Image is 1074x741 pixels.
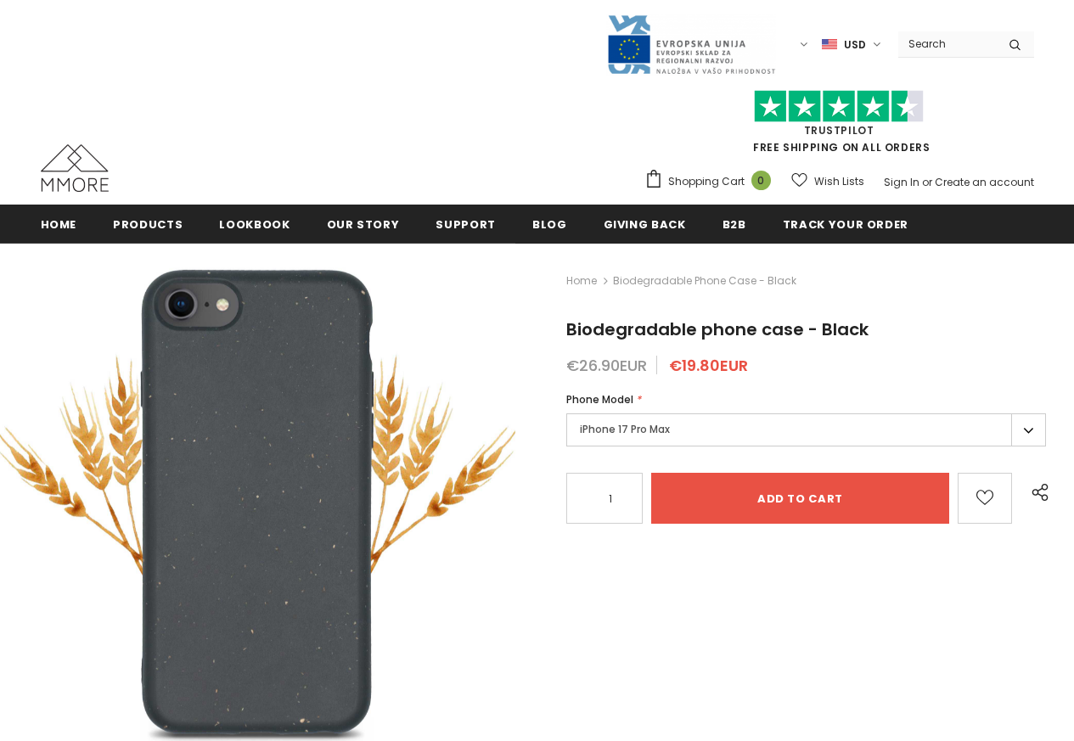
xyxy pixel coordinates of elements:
[566,413,1046,446] label: iPhone 17 Pro Max
[113,216,183,233] span: Products
[669,355,748,376] span: €19.80EUR
[41,205,77,243] a: Home
[219,205,290,243] a: Lookbook
[651,473,949,524] input: Add to cart
[327,205,400,243] a: Our Story
[723,205,746,243] a: B2B
[566,355,647,376] span: €26.90EUR
[844,36,866,53] span: USD
[41,216,77,233] span: Home
[604,205,686,243] a: Giving back
[606,14,776,76] img: Javni Razpis
[668,173,745,190] span: Shopping Cart
[804,123,874,138] a: Trustpilot
[327,216,400,233] span: Our Story
[436,216,496,233] span: support
[436,205,496,243] a: support
[566,392,633,407] span: Phone Model
[532,216,567,233] span: Blog
[822,37,837,52] img: USD
[113,205,183,243] a: Products
[644,98,1034,154] span: FREE SHIPPING ON ALL ORDERS
[814,173,864,190] span: Wish Lists
[41,144,109,192] img: MMORE Cases
[219,216,290,233] span: Lookbook
[922,175,932,189] span: or
[783,205,908,243] a: Track your order
[935,175,1034,189] a: Create an account
[613,271,796,291] span: Biodegradable phone case - Black
[532,205,567,243] a: Blog
[604,216,686,233] span: Giving back
[644,169,779,194] a: Shopping Cart 0
[606,36,776,51] a: Javni Razpis
[754,90,924,123] img: Trust Pilot Stars
[723,216,746,233] span: B2B
[791,166,864,196] a: Wish Lists
[566,317,869,341] span: Biodegradable phone case - Black
[783,216,908,233] span: Track your order
[566,271,597,291] a: Home
[751,171,771,190] span: 0
[898,31,996,56] input: Search Site
[884,175,919,189] a: Sign In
